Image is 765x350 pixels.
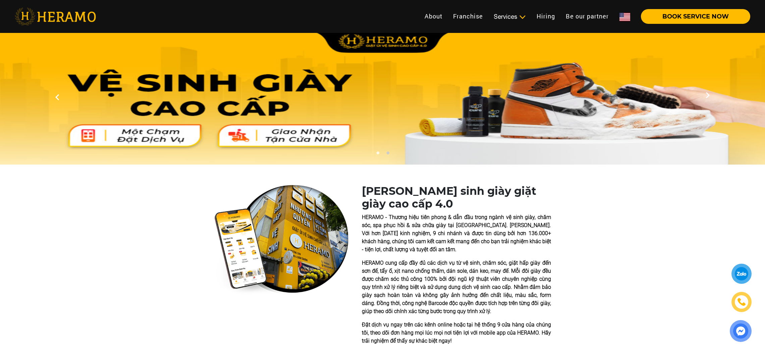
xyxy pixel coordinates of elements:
p: HERAMO - Thương hiệu tiên phong & dẫn đầu trong ngành vệ sinh giày, chăm sóc, spa phục hồi & sửa ... [362,213,551,254]
div: Services [494,12,526,21]
a: BOOK SERVICE NOW [636,13,750,19]
h1: [PERSON_NAME] sinh giày giặt giày cao cấp 4.0 [362,185,551,211]
img: heramo-logo.png [15,8,96,25]
img: Flag_of_US.png [619,13,630,21]
img: heramo-quality-banner [214,185,348,295]
a: phone-icon [732,293,751,311]
a: About [419,9,448,24]
button: 2 [384,151,391,158]
img: phone-icon [737,298,746,307]
p: Đặt dịch vụ ngay trên các kênh online hoặc tại hệ thống 9 cửa hàng của chúng tôi, theo dõi đơn hà... [362,321,551,345]
img: subToggleIcon [519,14,526,20]
p: HERAMO cung cấp đầy đủ các dịch vụ từ vệ sinh, chăm sóc, giặt hấp giày đến sơn đế, tẩy ố, xịt nan... [362,259,551,315]
button: BOOK SERVICE NOW [641,9,750,24]
a: Hiring [531,9,560,24]
a: Be our partner [560,9,614,24]
button: 1 [374,151,381,158]
a: Franchise [448,9,488,24]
